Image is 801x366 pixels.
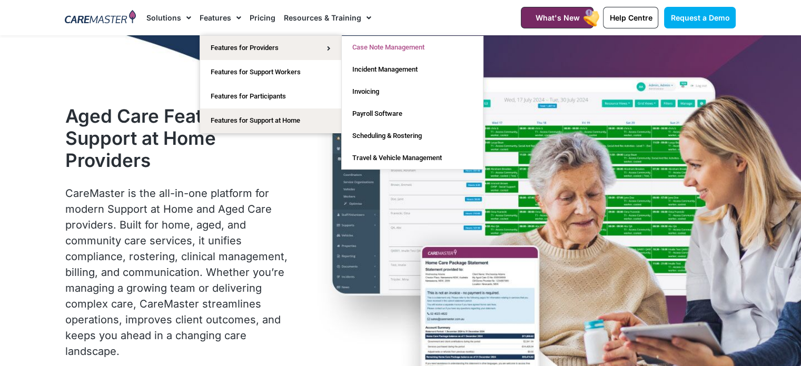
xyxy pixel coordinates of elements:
[342,36,483,58] a: Case Note Management
[609,13,652,22] span: Help Centre
[670,13,729,22] span: Request a Demo
[664,7,736,28] a: Request a Demo
[200,60,341,84] a: Features for Support Workers
[342,103,483,125] a: Payroll Software
[200,84,341,108] a: Features for Participants
[342,147,483,169] a: Travel & Vehicle Management
[342,125,483,147] a: Scheduling & Rostering
[342,58,483,81] a: Incident Management
[603,7,658,28] a: Help Centre
[200,36,341,60] a: Features for Providers
[521,7,594,28] a: What's New
[200,35,342,133] ul: Features
[342,81,483,103] a: Invoicing
[65,185,293,359] p: CareMaster is the all-in-one platform for modern Support at Home and Aged Care providers. Built f...
[65,105,293,171] h1: Aged Care Features for Support at Home Providers
[341,36,483,170] ul: Features for Providers
[65,10,136,26] img: CareMaster Logo
[535,13,579,22] span: What's New
[200,108,341,133] a: Features for Support at Home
